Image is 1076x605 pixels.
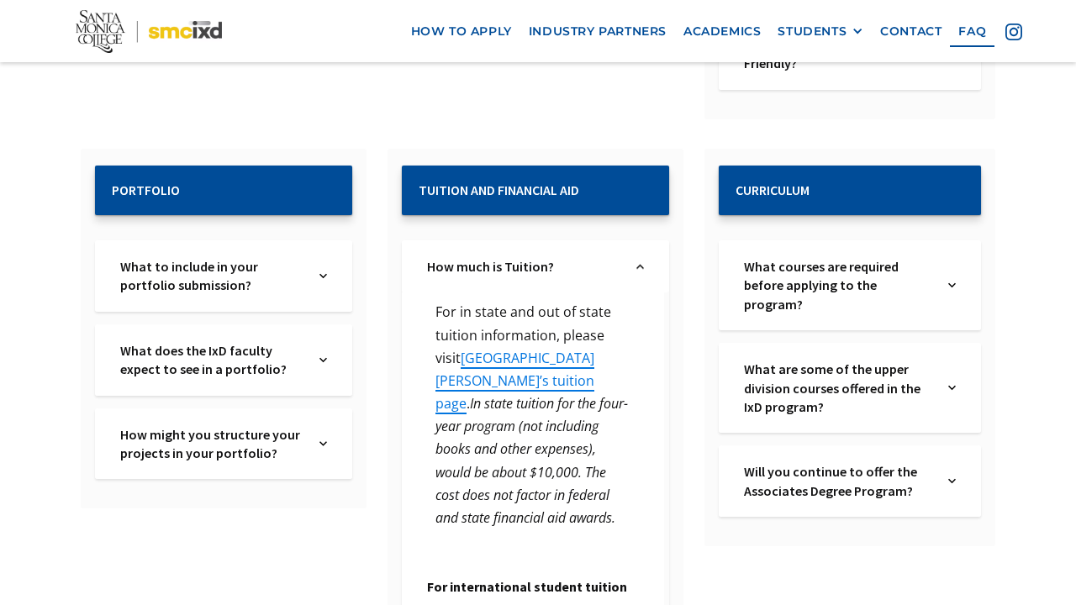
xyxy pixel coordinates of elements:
a: What does the IxD faculty expect to see in a portfolio? [120,341,306,379]
a: contact [872,16,950,47]
h2: Tuition and Financial Aid [419,182,652,198]
img: icon - instagram [1005,24,1022,40]
a: What to include in your portfolio submission? [120,257,306,295]
a: Will you continue to offer the Associates Degree Program? [744,462,935,500]
a: faq [950,16,994,47]
div: STUDENTS [778,24,863,39]
a: industry partners [520,16,675,47]
img: Santa Monica College - SMC IxD logo [76,10,223,53]
a: Academics [675,16,769,47]
a: how to apply [403,16,520,47]
a: [GEOGRAPHIC_DATA][PERSON_NAME]’s tuition page [435,349,594,414]
em: In state tuition for the four-year program (not including books and other expenses), would be abo... [435,394,628,527]
div: STUDENTS [778,24,847,39]
a: What courses are required before applying to the program? [744,257,935,313]
h2: Curriculum [736,182,964,198]
a: How much is Tuition? [427,257,622,276]
a: What are some of the upper division courses offered in the IxD program? [744,360,935,416]
p: For in state and out of state tuition information, please visit . [427,301,639,529]
h2: Portfolio [112,182,335,198]
a: How might you structure your projects in your portfolio? [120,425,306,463]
